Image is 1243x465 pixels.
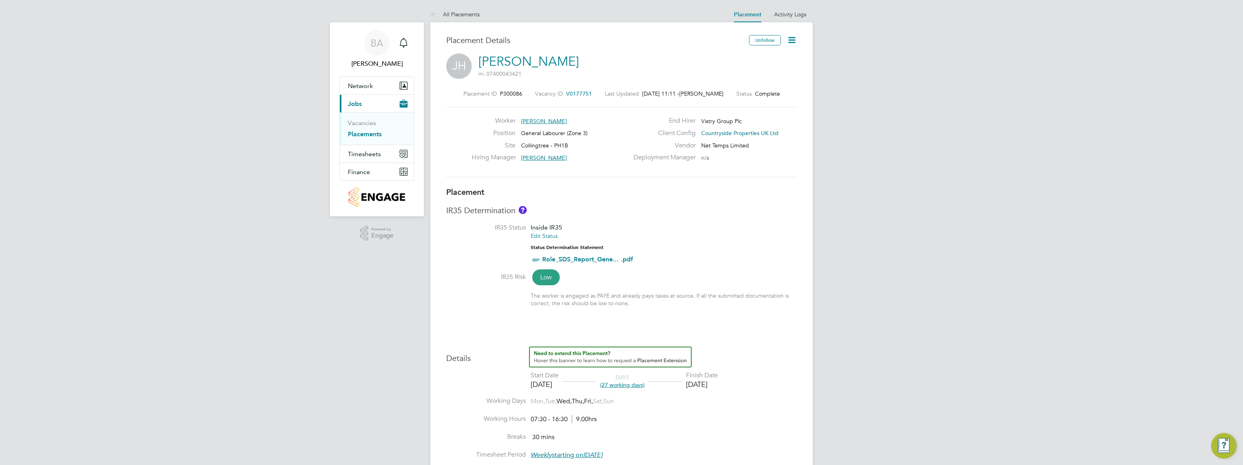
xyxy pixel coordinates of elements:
[446,451,526,459] label: Timesheet Period
[519,206,527,214] button: About IR35
[584,397,593,405] span: Fri,
[446,273,526,281] label: IR35 Risk
[472,129,516,137] label: Position
[430,11,480,18] a: All Placements
[557,397,572,405] span: Wed,
[330,22,424,216] nav: Main navigation
[629,153,696,162] label: Deployment Manager
[463,90,497,97] label: Placement ID
[535,90,563,97] label: Vacancy ID
[545,397,557,405] span: Tue,
[532,433,555,441] span: 30 mins
[531,415,597,424] div: 07:30 - 16:30
[348,82,373,90] span: Network
[472,117,516,125] label: Worker
[629,141,696,150] label: Vendor
[500,90,522,97] span: P300086
[583,451,602,459] em: [DATE]
[629,117,696,125] label: End Hirer
[686,371,718,380] div: Finish Date
[371,38,383,48] span: BA
[531,451,602,459] span: starting on
[532,269,560,285] span: Low
[521,154,567,161] span: [PERSON_NAME]
[701,129,778,137] span: Countryside Properties UK Ltd
[701,118,742,125] span: Vistry Group Plc
[531,245,604,250] strong: Status Determination Statement
[531,451,552,459] em: Weekly
[749,35,781,45] button: Unfollow
[478,54,579,69] a: [PERSON_NAME]
[371,232,394,239] span: Engage
[600,381,645,388] span: (27 working days)
[349,187,405,207] img: countryside-properties-logo-retina.png
[736,90,752,97] label: Status
[339,30,414,69] a: BA[PERSON_NAME]
[529,347,692,367] button: How to extend a Placement?
[531,371,559,380] div: Start Date
[531,232,558,239] a: Edit Status
[348,150,381,158] span: Timesheets
[340,163,414,181] button: Finance
[593,397,603,405] span: Sat,
[755,90,780,97] span: Complete
[348,100,362,108] span: Jobs
[1211,433,1237,459] button: Engage Resource Center
[446,53,472,79] span: JH
[371,226,394,233] span: Powered by
[348,119,376,127] a: Vacancies
[446,397,526,405] label: Working Days
[521,129,588,137] span: General Labourer (Zone 3)
[774,11,806,18] a: Activity Logs
[521,142,568,149] span: Collingtree - PH1B
[340,145,414,163] button: Timesheets
[642,90,679,97] span: [DATE] 11:11 -
[339,187,414,207] a: Go to home page
[446,205,797,216] h3: IR35 Determination
[472,141,516,150] label: Site
[446,35,743,45] h3: Placement Details
[679,90,723,97] span: [PERSON_NAME]
[446,187,484,197] b: Placement
[734,11,761,18] a: Placement
[446,224,526,232] label: IR35 Status
[572,415,597,423] span: 9.00hrs
[340,77,414,94] button: Network
[446,415,526,423] label: Working Hours
[531,380,559,389] div: [DATE]
[348,168,370,176] span: Finance
[531,292,797,306] div: The worker is engaged as PAYE and already pays taxes at source. If all the submitted documentatio...
[478,70,522,77] span: m: 07400043421
[701,154,709,161] span: n/a
[348,130,382,138] a: Placements
[596,374,649,388] div: DAYS
[603,397,614,405] span: Sun
[446,347,797,363] h3: Details
[566,90,592,97] span: V0177751
[472,153,516,162] label: Hiring Manager
[629,129,696,137] label: Client Config
[446,433,526,441] label: Breaks
[605,90,639,97] label: Last Updated
[531,397,545,405] span: Mon,
[340,95,414,112] button: Jobs
[360,226,394,241] a: Powered byEngage
[339,59,414,69] span: Bobby Aujla
[701,142,749,149] span: Net Temps Limited
[686,380,718,389] div: [DATE]
[572,397,584,405] span: Thu,
[340,112,414,145] div: Jobs
[521,118,567,125] span: [PERSON_NAME]
[542,255,633,263] a: Role_SDS_Report_Gene... .pdf
[531,224,562,231] span: Inside IR35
